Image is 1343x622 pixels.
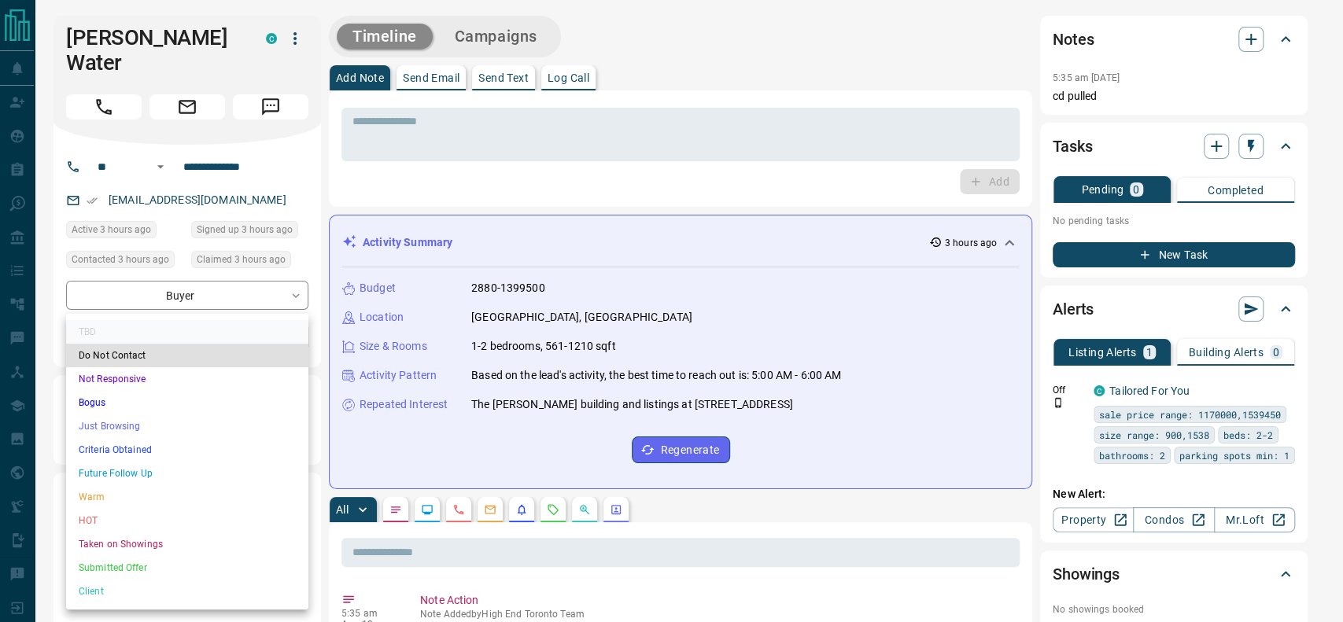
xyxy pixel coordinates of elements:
li: Client [66,580,308,603]
li: Criteria Obtained [66,438,308,462]
li: Warm [66,485,308,509]
li: Submitted Offer [66,556,308,580]
li: Not Responsive [66,367,308,391]
li: Just Browsing [66,414,308,438]
li: Future Follow Up [66,462,308,485]
li: HOT [66,509,308,532]
li: Bogus [66,391,308,414]
li: Do Not Contact [66,344,308,367]
li: Taken on Showings [66,532,308,556]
